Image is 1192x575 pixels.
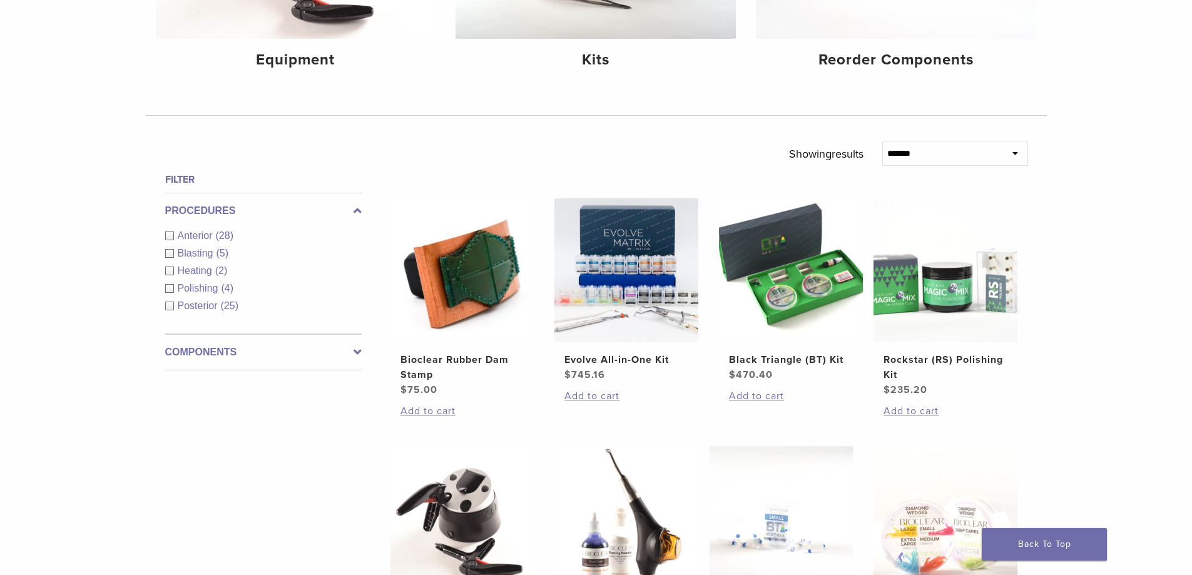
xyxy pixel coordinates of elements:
[873,198,1019,397] a: Rockstar (RS) Polishing KitRockstar (RS) Polishing Kit $235.20
[564,389,688,404] a: Add to cart: “Evolve All-in-One Kit”
[216,248,228,258] span: (5)
[400,404,524,419] a: Add to cart: “Bioclear Rubber Dam Stamp”
[884,352,1007,382] h2: Rockstar (RS) Polishing Kit
[400,352,524,382] h2: Bioclear Rubber Dam Stamp
[554,198,700,382] a: Evolve All-in-One KitEvolve All-in-One Kit $745.16
[729,369,773,381] bdi: 470.40
[221,283,233,293] span: (4)
[564,369,571,381] span: $
[215,265,228,276] span: (2)
[466,49,726,71] h4: Kits
[719,198,863,342] img: Black Triangle (BT) Kit
[178,248,216,258] span: Blasting
[884,404,1007,419] a: Add to cart: “Rockstar (RS) Polishing Kit”
[564,369,605,381] bdi: 745.16
[390,198,534,342] img: Bioclear Rubber Dam Stamp
[729,389,853,404] a: Add to cart: “Black Triangle (BT) Kit”
[884,384,890,396] span: $
[221,300,238,311] span: (25)
[400,384,437,396] bdi: 75.00
[390,198,536,397] a: Bioclear Rubber Dam StampBioclear Rubber Dam Stamp $75.00
[178,300,221,311] span: Posterior
[874,198,1017,342] img: Rockstar (RS) Polishing Kit
[166,49,426,71] h4: Equipment
[766,49,1026,71] h4: Reorder Components
[564,352,688,367] h2: Evolve All-in-One Kit
[554,198,698,342] img: Evolve All-in-One Kit
[884,384,927,396] bdi: 235.20
[400,384,407,396] span: $
[178,283,222,293] span: Polishing
[718,198,864,382] a: Black Triangle (BT) KitBlack Triangle (BT) Kit $470.40
[729,369,736,381] span: $
[789,141,863,167] p: Showing results
[178,265,215,276] span: Heating
[982,528,1107,561] a: Back To Top
[729,352,853,367] h2: Black Triangle (BT) Kit
[165,203,362,218] label: Procedures
[165,345,362,360] label: Components
[216,230,233,241] span: (28)
[165,172,362,187] h4: Filter
[178,230,216,241] span: Anterior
